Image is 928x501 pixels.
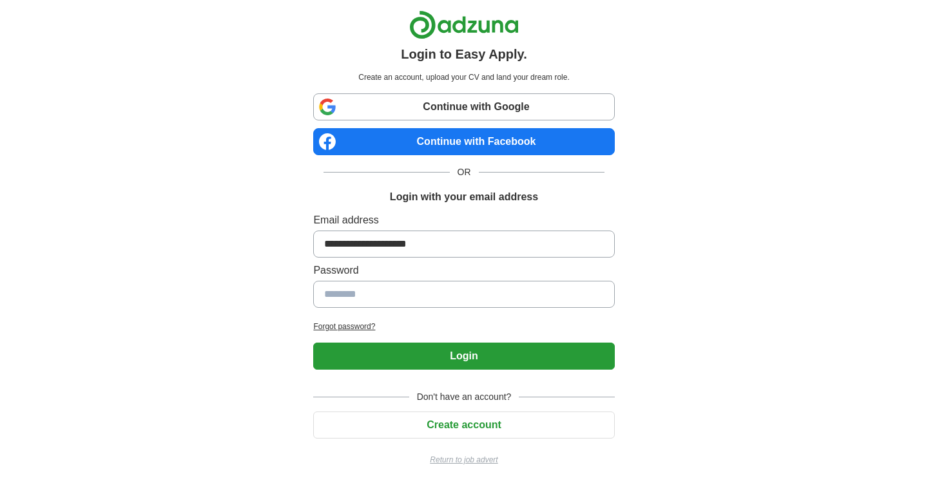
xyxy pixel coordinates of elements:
[316,71,612,83] p: Create an account, upload your CV and land your dream role.
[313,454,614,466] a: Return to job advert
[313,419,614,430] a: Create account
[313,263,614,278] label: Password
[313,343,614,370] button: Login
[450,165,479,179] span: OR
[409,390,519,404] span: Don't have an account?
[313,411,614,439] button: Create account
[409,10,519,39] img: Adzuna logo
[390,189,538,205] h1: Login with your email address
[313,321,614,332] a: Forgot password?
[401,44,527,64] h1: Login to Easy Apply.
[313,213,614,228] label: Email address
[313,93,614,120] a: Continue with Google
[313,128,614,155] a: Continue with Facebook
